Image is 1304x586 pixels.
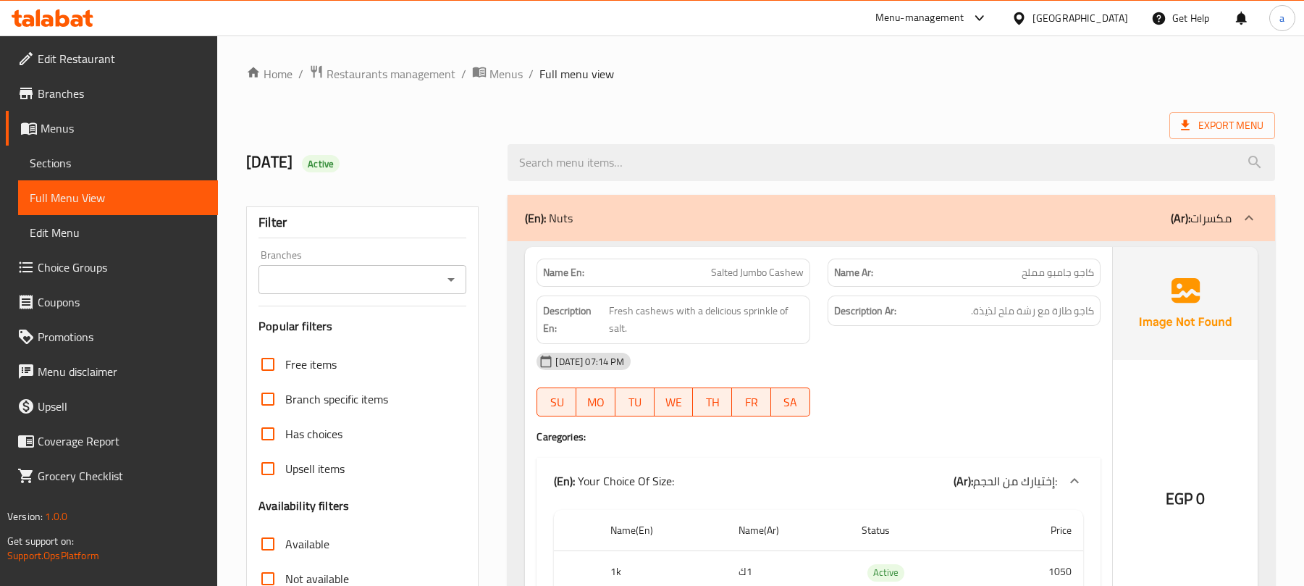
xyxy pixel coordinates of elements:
span: Coverage Report [38,432,206,450]
a: Grocery Checklist [6,459,218,493]
span: إختيارك من الحجم: [973,470,1057,492]
strong: Name En: [543,265,584,280]
th: Name(En) [599,510,726,551]
button: WE [655,388,694,417]
button: SA [771,388,810,417]
span: WE [660,392,688,413]
img: Ae5nvW7+0k+MAAAAAElFTkSuQmCC [1113,247,1258,360]
button: TU [615,388,655,417]
p: مكسرات [1171,209,1232,227]
span: Edit Menu [30,224,206,241]
a: Full Menu View [18,180,218,215]
span: Branches [38,85,206,102]
span: كاجو جامبو مملح [1022,265,1094,280]
b: (Ar): [954,470,973,492]
span: Available [285,535,329,553]
span: Grocery Checklist [38,467,206,485]
b: (En): [525,207,546,229]
a: Restaurants management [309,64,455,83]
a: Edit Restaurant [6,41,218,76]
span: Edit Restaurant [38,50,206,67]
a: Sections [18,146,218,180]
span: Sections [30,154,206,172]
span: Full menu view [539,65,614,83]
strong: Name Ar: [834,265,873,280]
a: Coverage Report [6,424,218,459]
li: / [298,65,303,83]
span: Free items [285,356,337,373]
a: Choice Groups [6,250,218,285]
span: FR [738,392,765,413]
strong: Description En: [543,302,606,338]
a: Promotions [6,319,218,354]
button: FR [732,388,771,417]
span: Menus [489,65,523,83]
li: / [529,65,534,83]
span: EGP [1166,485,1192,513]
a: Menus [472,64,523,83]
th: Price [978,510,1083,551]
span: 0 [1196,485,1205,513]
span: 1.0.0 [45,507,67,526]
span: Active [302,157,340,171]
div: Active [302,155,340,172]
h2: [DATE] [246,151,490,173]
nav: breadcrumb [246,64,1275,83]
button: TH [693,388,732,417]
span: Coupons [38,293,206,311]
div: [GEOGRAPHIC_DATA] [1032,10,1128,26]
span: Choice Groups [38,259,206,276]
span: Active [867,564,904,581]
span: Export Menu [1181,117,1263,135]
span: Upsell items [285,460,345,477]
button: MO [576,388,615,417]
span: Version: [7,507,43,526]
span: SU [543,392,571,413]
a: Coupons [6,285,218,319]
a: Menus [6,111,218,146]
span: Menu disclaimer [38,363,206,380]
span: Restaurants management [327,65,455,83]
strong: Description Ar: [834,302,896,320]
a: Upsell [6,389,218,424]
button: Open [441,269,461,290]
div: (En): Nuts(Ar):مكسرات [508,195,1275,241]
span: TU [621,392,649,413]
p: Nuts [525,209,573,227]
th: Name(Ar) [727,510,851,551]
div: (En): Your Choice Of Size:(Ar):إختيارك من الحجم: [537,458,1101,504]
li: / [461,65,466,83]
span: TH [699,392,726,413]
div: Filter [258,207,466,238]
span: Menus [41,120,206,137]
a: Menu disclaimer [6,354,218,389]
span: Has choices [285,425,342,443]
span: Branch specific items [285,390,388,408]
span: Fresh cashews with a delicious sprinkle of salt. [609,302,804,338]
button: SU [537,388,576,417]
span: Export Menu [1169,112,1275,139]
span: كاجو طازة مع رشة ملح لذيذة. [971,302,1094,320]
span: Upsell [38,398,206,415]
b: (En): [554,470,575,492]
input: search [508,144,1275,181]
a: Edit Menu [18,215,218,250]
a: Home [246,65,293,83]
h3: Availability filters [258,498,349,514]
a: Branches [6,76,218,111]
h3: Popular filters [258,318,466,335]
div: Menu-management [875,9,964,27]
th: Status [850,510,977,551]
span: MO [582,392,610,413]
span: [DATE] 07:14 PM [550,355,630,369]
h4: Caregories: [537,430,1101,444]
b: (Ar): [1171,207,1190,229]
span: SA [777,392,804,413]
span: Get support on: [7,532,74,551]
span: Promotions [38,328,206,346]
span: Full Menu View [30,189,206,206]
span: a [1279,10,1284,26]
span: Salted Jumbo Cashew [711,265,804,280]
p: Your Choice Of Size: [554,472,674,490]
